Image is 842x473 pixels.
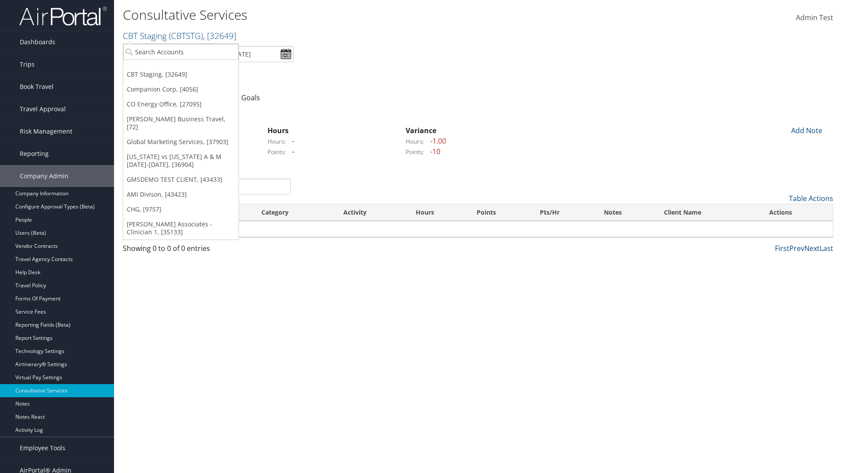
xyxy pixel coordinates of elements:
span: Company Admin [20,165,68,187]
span: - [288,136,294,146]
span: Travel Approval [20,98,66,120]
span: Admin Test [796,13,833,22]
a: [US_STATE] vs [US_STATE] A & M [DATE]-[DATE], [36904] [123,149,239,172]
a: CBT Staging, [32649] [123,67,239,82]
a: CHG, [9757] [123,202,239,217]
input: Search Accounts [123,44,239,60]
span: Book Travel [20,76,54,98]
a: Last [820,244,833,253]
span: - [288,147,294,156]
label: Hours: [268,137,286,146]
h1: Consultative Services [123,6,596,24]
span: , [ 32649 ] [203,30,236,42]
a: AMI Divison, [43423] [123,187,239,202]
input: [DATE] - [DATE] [202,46,294,62]
span: -10 [426,147,440,156]
span: ( CBTSTG ) [169,30,203,42]
a: Companion Corp, [4056] [123,82,239,97]
label: Hours: [406,137,424,146]
img: airportal-logo.png [19,6,107,26]
div: Add Note [785,125,827,136]
a: Goals [241,93,260,102]
a: GMSDEMO TEST CLIENT, [43433] [123,172,239,187]
strong: Hours [268,126,289,135]
span: Reporting [20,143,49,165]
a: CBT Staging [123,30,236,42]
strong: Variance [406,126,436,135]
th: Points [469,204,532,221]
span: Dashboards [20,31,55,53]
th: Hours [408,204,469,221]
th: Client Name [656,204,762,221]
th: Activity: activate to sort column ascending [335,204,408,221]
label: Points: [268,148,286,156]
a: Global Marketing Services, [37903] [123,134,239,149]
th: Notes [596,204,656,221]
a: Admin Test [796,4,833,32]
a: CO Energy Office, [27095] [123,97,239,112]
th: Category: activate to sort column ascending [253,204,335,221]
a: [PERSON_NAME] Associates - Clinician 1, [35133] [123,217,239,240]
div: Showing 0 to 0 of 0 entries [123,243,291,258]
a: First [775,244,789,253]
span: Employee Tools [20,437,65,459]
span: -1.00 [426,136,446,146]
a: Table Actions [789,194,833,203]
td: No data available in table [123,221,833,237]
th: Actions [761,204,833,221]
span: Risk Management [20,120,72,142]
label: Points: [406,148,424,156]
a: Prev [789,244,804,253]
a: Next [804,244,820,253]
span: Trips [20,53,35,75]
a: [PERSON_NAME] Business Travel, [72] [123,112,239,134]
th: Pts/Hr [532,204,596,221]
